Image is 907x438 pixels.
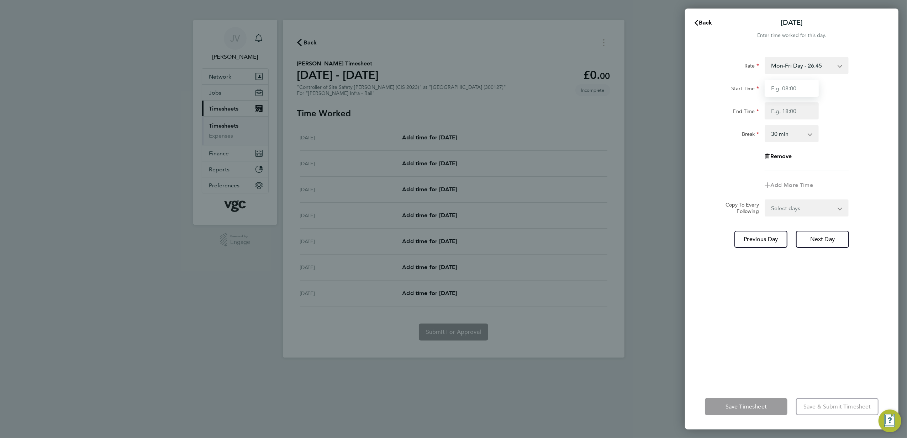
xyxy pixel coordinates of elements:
input: E.g. 08:00 [765,80,819,97]
button: Previous Day [734,231,787,248]
div: Enter time worked for this day. [685,31,898,40]
span: Remove [770,153,792,160]
button: Remove [765,154,792,159]
span: Back [699,19,712,26]
input: E.g. 18:00 [765,102,819,119]
button: Next Day [796,231,849,248]
p: [DATE] [781,18,803,28]
label: End Time [733,108,759,117]
label: Copy To Every Following [720,202,759,214]
button: Back [686,16,719,30]
label: Rate [744,63,759,71]
label: Break [742,131,759,139]
button: Engage Resource Center [879,410,901,432]
label: Start Time [731,85,759,94]
span: Next Day [810,236,835,243]
span: Previous Day [744,236,778,243]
